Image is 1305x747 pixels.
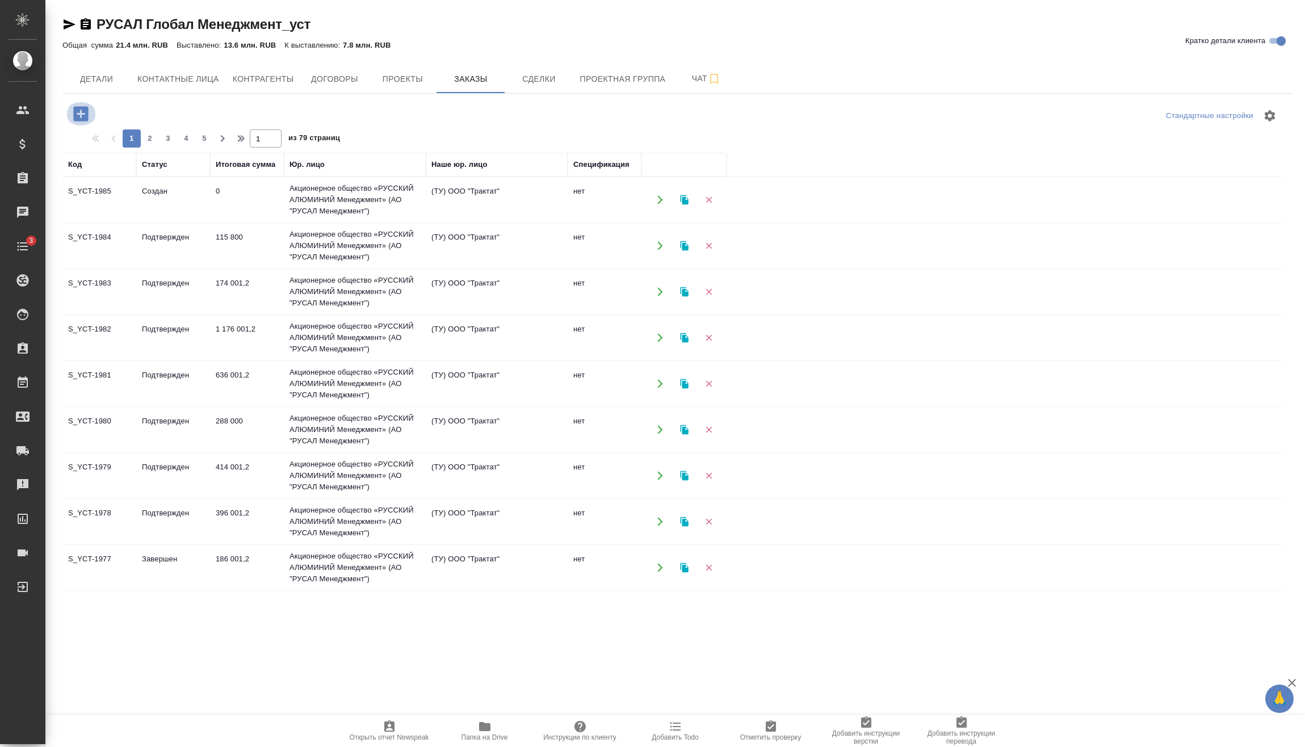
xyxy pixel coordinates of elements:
[62,18,76,31] button: Скопировать ссылку для ЯМессенджера
[697,280,720,304] button: Удалить
[697,188,720,212] button: Удалить
[3,232,43,261] a: 3
[707,72,721,86] svg: Подписаться
[284,177,426,223] td: Акционерное общество «РУССКИЙ АЛЮМИНИЙ Менеджмент» (АО "РУСАЛ Менеджмент")
[568,410,641,450] td: нет
[159,129,177,148] button: 3
[159,133,177,144] span: 3
[288,131,340,148] span: из 79 страниц
[284,41,343,49] p: К выставлению:
[697,234,720,258] button: Удалить
[69,72,124,86] span: Детали
[65,102,96,125] button: Добавить проект
[568,594,641,633] td: нет
[568,364,641,404] td: нет
[673,510,696,534] button: Клонировать
[697,326,720,350] button: Удалить
[673,418,696,442] button: Клонировать
[136,594,210,633] td: Подтвержден
[648,326,672,350] button: Открыть
[568,456,641,496] td: нет
[697,464,720,488] button: Удалить
[426,502,568,542] td: (ТУ) ООО "Трактат"
[141,133,159,144] span: 2
[210,594,284,633] td: 708 001,2
[284,453,426,498] td: Акционерное общество «РУССКИЙ АЛЮМИНИЙ Менеджмент» (АО "РУСАЛ Менеджмент")
[210,548,284,587] td: 186 001,2
[136,502,210,542] td: Подтвержден
[216,159,275,170] div: Итоговая сумма
[648,556,672,580] button: Открыть
[697,556,720,580] button: Удалить
[284,407,426,452] td: Акционерное общество «РУССКИЙ АЛЮМИНИЙ Менеджмент» (АО "РУСАЛ Менеджмент")
[1185,35,1265,47] span: Кратко детали клиента
[1265,685,1294,713] button: 🙏
[673,372,696,396] button: Клонировать
[426,456,568,496] td: (ТУ) ООО "Трактат"
[426,318,568,358] td: (ТУ) ООО "Трактат"
[1270,687,1289,711] span: 🙏
[96,16,310,32] a: РУСАЛ Глобал Менеджмент_уст
[62,548,136,587] td: S_YCT-1977
[679,72,733,86] span: Чат
[136,548,210,587] td: Завершен
[210,456,284,496] td: 414 001,2
[62,410,136,450] td: S_YCT-1980
[137,72,219,86] span: Контактные лица
[673,464,696,488] button: Клонировать
[1256,102,1283,129] span: Настроить таблицу
[673,234,696,258] button: Клонировать
[284,361,426,406] td: Акционерное общество «РУССКИЙ АЛЮМИНИЙ Менеджмент» (АО "РУСАЛ Менеджмент")
[284,223,426,268] td: Акционерное общество «РУССКИЙ АЛЮМИНИЙ Менеджмент» (АО "РУСАЛ Менеджмент")
[62,318,136,358] td: S_YCT-1982
[648,464,672,488] button: Открыть
[573,159,630,170] div: Спецификация
[568,548,641,587] td: нет
[648,510,672,534] button: Открыть
[22,235,40,246] span: 3
[289,159,325,170] div: Юр. лицо
[136,318,210,358] td: Подтвержден
[580,72,665,86] span: Проектная группа
[210,180,284,220] td: 0
[136,456,210,496] td: Подтвержден
[62,502,136,542] td: S_YCT-1978
[1163,107,1256,125] div: split button
[177,129,195,148] button: 4
[426,272,568,312] td: (ТУ) ООО "Трактат"
[426,548,568,587] td: (ТУ) ООО "Трактат"
[284,315,426,360] td: Акционерное общество «РУССКИЙ АЛЮМИНИЙ Менеджмент» (АО "РУСАЛ Менеджмент")
[284,591,426,636] td: Акционерное общество «РУССКИЙ АЛЮМИНИЙ Менеджмент» (АО "РУСАЛ Менеджмент")
[224,41,284,49] p: 13.6 млн. RUB
[195,133,213,144] span: 5
[195,129,213,148] button: 5
[136,364,210,404] td: Подтвержден
[177,133,195,144] span: 4
[648,188,672,212] button: Открыть
[697,418,720,442] button: Удалить
[426,410,568,450] td: (ТУ) ООО "Трактат"
[210,226,284,266] td: 115 800
[62,180,136,220] td: S_YCT-1985
[697,510,720,534] button: Удалить
[136,180,210,220] td: Создан
[62,594,136,633] td: S_YCT-1976
[62,41,116,49] p: Общая сумма
[648,234,672,258] button: Открыть
[673,188,696,212] button: Клонировать
[307,72,362,86] span: Договоры
[210,364,284,404] td: 636 001,2
[210,502,284,542] td: 396 001,2
[62,272,136,312] td: S_YCT-1983
[116,41,177,49] p: 21.4 млн. RUB
[343,41,399,49] p: 7.8 млн. RUB
[210,410,284,450] td: 288 000
[648,372,672,396] button: Открыть
[375,72,430,86] span: Проекты
[62,456,136,496] td: S_YCT-1979
[648,418,672,442] button: Открыть
[284,499,426,544] td: Акционерное общество «РУССКИЙ АЛЮМИНИЙ Менеджмент» (АО "РУСАЛ Менеджмент")
[511,72,566,86] span: Сделки
[136,272,210,312] td: Подтвержден
[79,18,93,31] button: Скопировать ссылку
